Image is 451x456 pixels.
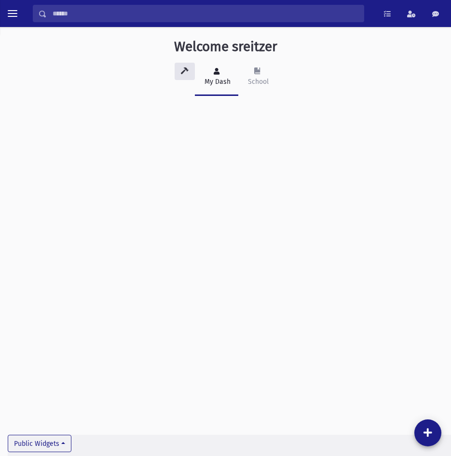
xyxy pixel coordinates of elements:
[4,5,21,22] button: toggle menu
[246,77,269,87] div: School
[8,435,71,452] button: Public Widgets
[174,39,277,55] h3: Welcome sreitzer
[195,59,238,96] a: My Dash
[238,59,276,96] a: School
[203,77,231,87] div: My Dash
[47,5,364,22] input: Search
